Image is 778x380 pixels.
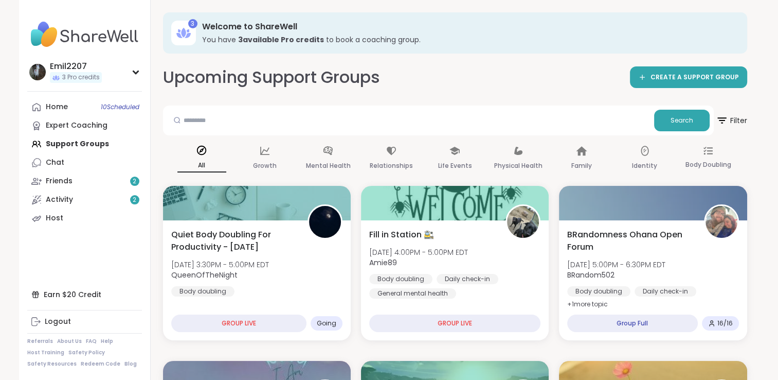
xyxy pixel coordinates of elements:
[370,160,413,172] p: Relationships
[571,160,592,172] p: Family
[369,315,540,332] div: GROUP LIVE
[81,360,120,368] a: Redeem Code
[309,206,341,238] img: QueenOfTheNight
[171,229,296,253] span: Quiet Body Doubling For Productivity - [DATE]
[27,209,142,228] a: Host
[124,360,137,368] a: Blog
[635,286,696,297] div: Daily check-in
[27,98,142,116] a: Home10Scheduled
[133,177,136,186] span: 2
[369,288,456,299] div: General mental health
[46,213,63,223] div: Host
[716,106,747,135] button: Filter
[567,286,630,297] div: Body doubling
[171,286,234,297] div: Body doubling
[369,257,397,268] b: Amie89
[369,247,468,257] span: [DATE] 4:00PM - 5:00PM EDT
[705,206,737,238] img: BRandom502
[86,338,97,345] a: FAQ
[27,349,64,356] a: Host Training
[685,159,731,171] p: Body Doubling
[46,102,68,112] div: Home
[507,206,539,238] img: Amie89
[171,270,238,280] b: QueenOfTheNight
[27,16,142,53] img: ShareWell Nav Logo
[438,160,472,172] p: Life Events
[27,360,77,368] a: Safety Resources
[369,229,434,241] span: Fill in Station 🚉
[650,73,739,82] span: CREATE A SUPPORT GROUP
[567,315,697,332] div: Group Full
[62,73,100,82] span: 3 Pro credits
[27,338,53,345] a: Referrals
[177,159,226,172] p: All
[57,338,82,345] a: About Us
[101,338,113,345] a: Help
[101,103,139,111] span: 10 Scheduled
[46,158,64,168] div: Chat
[238,34,324,45] b: 3 available Pro credit s
[632,160,657,172] p: Identity
[306,160,351,172] p: Mental Health
[253,160,277,172] p: Growth
[29,64,46,80] img: Emil2207
[716,108,747,133] span: Filter
[27,285,142,304] div: Earn $20 Credit
[494,160,542,172] p: Physical Health
[27,172,142,191] a: Friends2
[171,260,269,270] span: [DATE] 3:30PM - 5:00PM EDT
[437,274,498,284] div: Daily check-in
[654,110,710,131] button: Search
[671,116,693,125] span: Search
[163,66,380,89] h2: Upcoming Support Groups
[46,195,73,205] div: Activity
[202,34,733,45] h3: You have to book a coaching group.
[46,176,73,186] div: Friends
[133,196,136,204] span: 2
[202,21,733,32] h3: Welcome to ShareWell
[27,116,142,135] a: Expert Coaching
[46,120,107,131] div: Expert Coaching
[567,270,614,280] b: BRandom502
[50,61,102,72] div: Emil2207
[68,349,105,356] a: Safety Policy
[45,317,71,327] div: Logout
[369,274,432,284] div: Body doubling
[317,319,336,327] span: Going
[567,229,692,253] span: BRandomness Ohana Open Forum
[567,260,665,270] span: [DATE] 5:00PM - 6:30PM EDT
[27,313,142,331] a: Logout
[188,19,197,28] div: 3
[717,319,733,327] span: 16 / 16
[630,66,747,88] a: CREATE A SUPPORT GROUP
[171,315,306,332] div: GROUP LIVE
[27,153,142,172] a: Chat
[27,191,142,209] a: Activity2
